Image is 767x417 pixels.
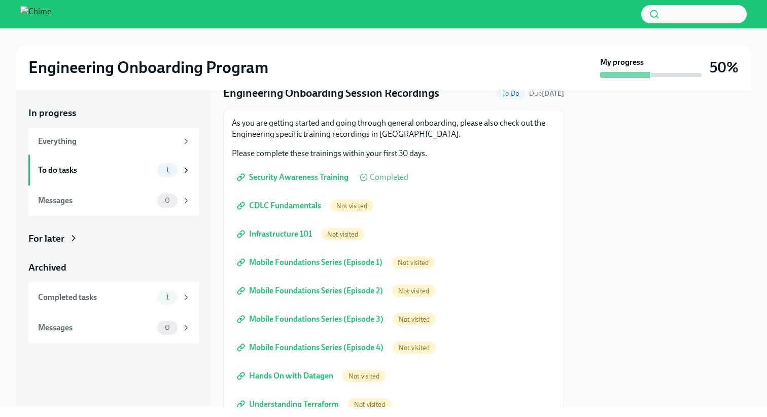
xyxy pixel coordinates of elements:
[239,343,384,353] span: Mobile Foundations Series (Episode 4)
[232,252,390,273] a: Mobile Foundations Series (Episode 1)
[38,322,153,333] div: Messages
[159,197,176,204] span: 0
[28,282,199,313] a: Completed tasks1
[496,90,525,97] span: To Do
[28,106,199,120] a: In progress
[348,401,391,408] span: Not visited
[232,118,555,140] p: As you are getting started and going through general onboarding, please also check out the Engine...
[232,366,340,386] a: Hands On with Datagen
[232,224,319,244] a: Infrastructure 101
[232,309,391,329] a: Mobile Foundations Series (Episode 3)
[232,337,391,358] a: Mobile Foundations Series (Episode 4)
[38,292,153,303] div: Completed tasks
[239,172,348,182] span: Security Awareness Training
[28,57,268,78] h2: Engineering Onboarding Program
[159,324,176,331] span: 0
[160,166,175,174] span: 1
[38,195,153,206] div: Messages
[239,399,339,409] span: Understanding Terraform
[232,394,346,414] a: Understanding Terraform
[600,57,644,68] strong: My progress
[28,155,199,185] a: To do tasks1
[28,232,64,245] div: For later
[529,89,564,98] span: Due
[160,293,175,301] span: 1
[38,165,153,176] div: To do tasks
[239,314,384,324] span: Mobile Foundations Series (Episode 3)
[239,286,383,296] span: Mobile Foundations Series (Episode 2)
[223,86,439,101] h4: Engineering Onboarding Session Recordings
[20,6,51,22] img: Chime
[393,316,436,323] span: Not visited
[542,89,564,98] strong: [DATE]
[28,232,199,245] a: For later
[710,58,739,77] h3: 50%
[232,167,356,187] a: Security Awareness Training
[370,173,408,181] span: Completed
[321,231,364,238] span: Not visited
[232,196,328,216] a: CDLC Fundamentals
[342,372,386,380] span: Not visited
[28,185,199,216] a: Messages0
[239,371,333,381] span: Hands On with Datagen
[239,257,382,268] span: Mobile Foundations Series (Episode 1)
[393,344,436,352] span: Not visited
[28,261,199,274] a: Archived
[392,259,435,267] span: Not visited
[232,281,390,301] a: Mobile Foundations Series (Episode 2)
[38,136,178,147] div: Everything
[232,148,555,159] p: Please complete these trainings within your first 30 days.
[28,313,199,343] a: Messages0
[529,89,564,98] span: August 13th, 2025 15:00
[239,201,321,211] span: CDLC Fundamentals
[330,202,373,210] span: Not visited
[392,287,435,295] span: Not visited
[239,229,312,239] span: Infrastructure 101
[28,128,199,155] a: Everything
